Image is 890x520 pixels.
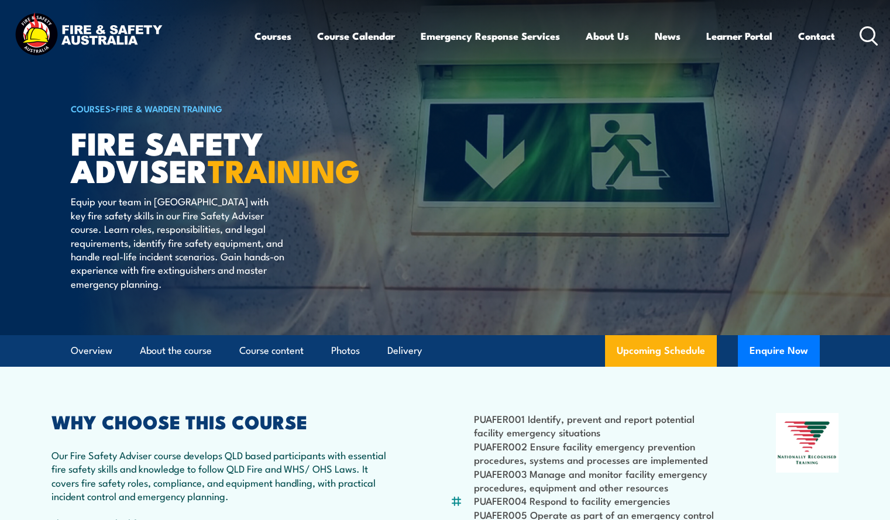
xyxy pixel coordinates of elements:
a: About the course [140,335,212,366]
p: Equip your team in [GEOGRAPHIC_DATA] with key fire safety skills in our Fire Safety Adviser cours... [71,194,284,290]
a: News [655,20,681,51]
a: Delivery [387,335,422,366]
h1: FIRE SAFETY ADVISER [71,129,360,183]
a: About Us [586,20,629,51]
li: PUAFER003 Manage and monitor facility emergency procedures, equipment and other resources [474,467,719,494]
a: COURSES [71,102,111,115]
a: Courses [255,20,291,51]
a: Course content [239,335,304,366]
li: PUAFER001 Identify, prevent and report potential facility emergency situations [474,412,719,439]
a: Course Calendar [317,20,395,51]
a: Upcoming Schedule [605,335,717,367]
a: Learner Portal [706,20,772,51]
a: Fire & Warden Training [116,102,222,115]
a: Contact [798,20,835,51]
a: Photos [331,335,360,366]
li: PUAFER002 Ensure facility emergency prevention procedures, systems and processes are implemented [474,439,719,467]
h6: > [71,101,360,115]
li: PUAFER004 Respond to facility emergencies [474,494,719,507]
p: Our Fire Safety Adviser course develops QLD based participants with essential fire safety skills ... [51,448,393,503]
button: Enquire Now [738,335,820,367]
a: Overview [71,335,112,366]
strong: TRAINING [208,145,360,194]
img: Nationally Recognised Training logo. [776,413,839,473]
a: Emergency Response Services [421,20,560,51]
h2: WHY CHOOSE THIS COURSE [51,413,393,429]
